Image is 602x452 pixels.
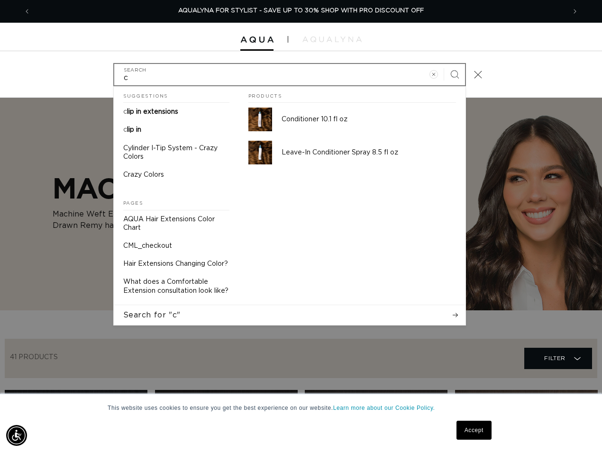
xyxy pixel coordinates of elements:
a: Accept [456,421,492,440]
summary: Filter [524,348,592,369]
img: Conditioner 10.1 fl oz [248,108,272,131]
button: Previous announcement [17,2,37,20]
button: Clear search term [423,64,444,85]
a: What does a Comfortable Extension consultation look like? [114,273,239,299]
img: aqualyna.com [302,36,362,42]
button: Search [444,64,465,85]
p: CML_checkout [123,242,172,250]
p: What does a Comfortable Extension consultation look like? [123,278,229,295]
a: Leave-In Conditioner Spray 8.5 fl oz [239,136,465,169]
span: Search for "c" [123,310,181,320]
mark: c [123,127,127,133]
button: Next announcement [565,2,585,20]
a: Hair Extensions Changing Color? [114,255,239,273]
p: Conditioner 10.1 fl oz [282,115,456,124]
span: Filter [544,349,566,367]
a: AQUA Hair Extensions Color Chart [114,210,239,237]
p: This website uses cookies to ensure you get the best experience on our website. [108,404,494,412]
img: Leave-In Conditioner Spray 8.5 fl oz [248,141,272,164]
p: Crazy Colors [123,171,164,179]
a: Cylinder I-Tip System - Crazy Colors [114,139,239,166]
p: AQUA Hair Extensions Color Chart [123,215,229,232]
p: clip in [123,126,141,134]
a: Learn more about our Cookie Policy. [333,405,435,411]
button: Close [468,64,489,85]
a: clip in [114,121,239,139]
h2: Pages [123,193,229,210]
h2: Products [248,86,456,103]
input: Search [114,64,465,85]
h2: Suggestions [123,86,229,103]
p: Hair Extensions Changing Color? [123,260,228,268]
a: clip in extensions [114,103,239,121]
span: AQUALYNA FOR STYLIST - SAVE UP TO 30% SHOP WITH PRO DISCOUNT OFF [178,8,424,14]
mark: c [123,108,127,115]
a: Conditioner 10.1 fl oz [239,103,465,136]
a: Crazy Colors [114,166,239,184]
img: Aqua Hair Extensions [240,36,274,43]
div: Accessibility Menu [6,425,27,446]
a: CML_checkout [114,237,239,255]
span: lip in [127,127,141,133]
p: clip in extensions [123,108,178,116]
span: lip in extensions [127,108,178,115]
p: Cylinder I-Tip System - Crazy Colors [123,144,229,161]
p: Leave-In Conditioner Spray 8.5 fl oz [282,148,456,157]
